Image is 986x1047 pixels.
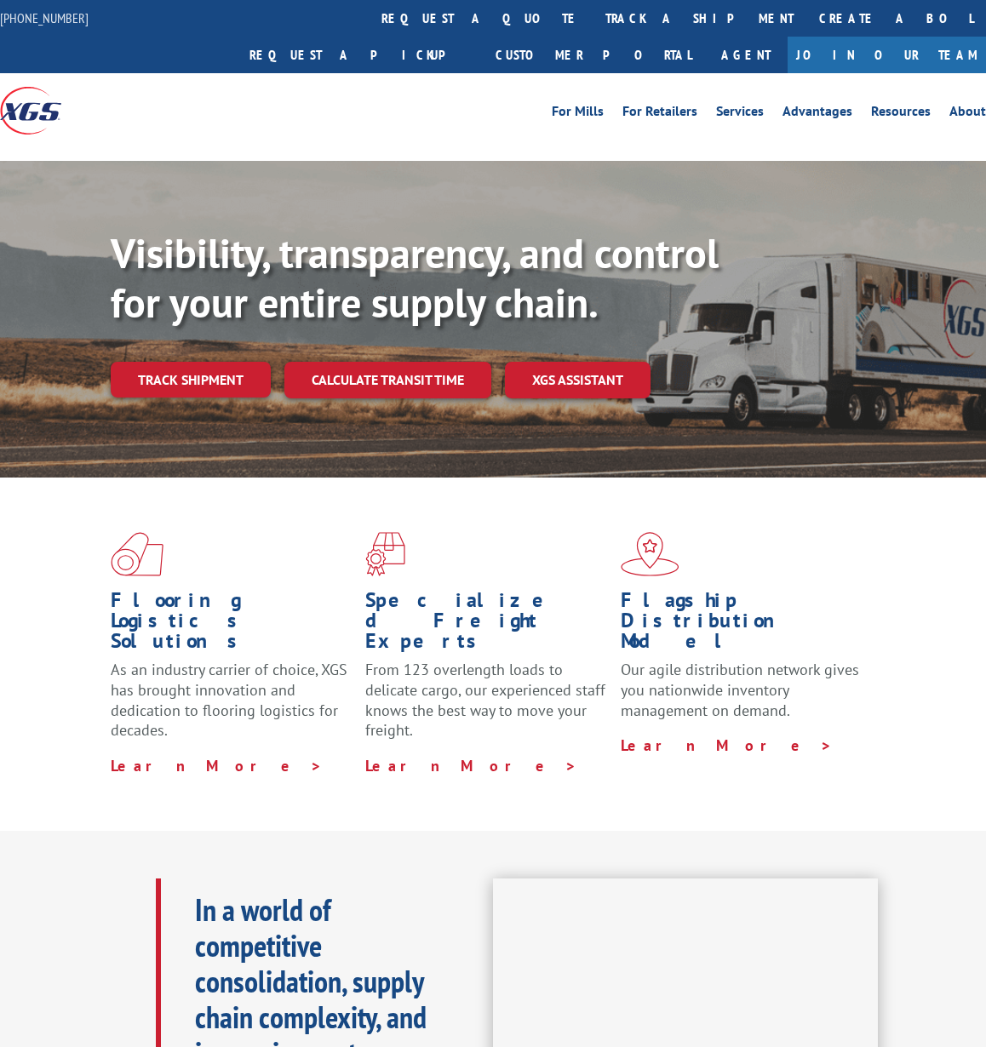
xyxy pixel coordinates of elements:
[365,756,577,775] a: Learn More >
[621,735,833,755] a: Learn More >
[621,532,679,576] img: xgs-icon-flagship-distribution-model-red
[505,362,651,398] a: XGS ASSISTANT
[111,362,271,398] a: Track shipment
[111,590,353,660] h1: Flooring Logistics Solutions
[111,226,719,329] b: Visibility, transparency, and control for your entire supply chain.
[621,590,863,660] h1: Flagship Distribution Model
[111,756,323,775] a: Learn More >
[949,105,986,123] a: About
[111,532,163,576] img: xgs-icon-total-supply-chain-intelligence-red
[782,105,852,123] a: Advantages
[111,660,347,740] span: As an industry carrier of choice, XGS has brought innovation and dedication to flooring logistics...
[621,660,859,720] span: Our agile distribution network gives you nationwide inventory management on demand.
[622,105,697,123] a: For Retailers
[237,37,483,73] a: Request a pickup
[704,37,788,73] a: Agent
[365,660,607,756] p: From 123 overlength loads to delicate cargo, our experienced staff knows the best way to move you...
[365,590,607,660] h1: Specialized Freight Experts
[365,532,405,576] img: xgs-icon-focused-on-flooring-red
[716,105,764,123] a: Services
[552,105,604,123] a: For Mills
[788,37,986,73] a: Join Our Team
[871,105,931,123] a: Resources
[284,362,491,398] a: Calculate transit time
[483,37,704,73] a: Customer Portal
